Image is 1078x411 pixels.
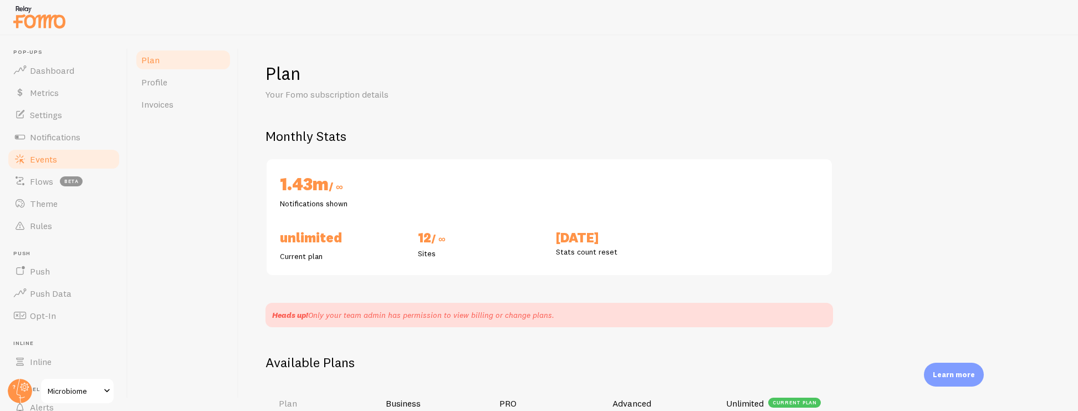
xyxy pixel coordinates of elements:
[280,229,405,246] h2: Unlimited
[141,54,160,65] span: Plan
[418,229,543,248] h2: 12
[7,126,121,148] a: Notifications
[265,88,532,101] p: Your Fomo subscription details
[30,356,52,367] span: Inline
[265,354,1051,371] h2: Available Plans
[135,93,232,115] a: Invoices
[272,310,308,320] strong: Heads up!
[30,266,50,277] span: Push
[726,398,764,409] h4: Unlimited
[933,369,975,380] p: Learn more
[7,82,121,104] a: Metrics
[13,340,121,347] span: Inline
[7,59,121,82] a: Dashboard
[30,109,62,120] span: Settings
[612,398,651,409] h4: Advanced
[135,71,232,93] a: Profile
[280,172,405,198] h2: 1.43m
[7,192,121,215] a: Theme
[279,398,372,409] h4: Plan
[30,131,80,143] span: Notifications
[30,288,71,299] span: Push Data
[30,154,57,165] span: Events
[265,62,1051,85] h1: Plan
[30,87,59,98] span: Metrics
[30,220,52,231] span: Rules
[431,232,446,245] span: / ∞
[135,49,232,71] a: Plan
[7,148,121,170] a: Events
[7,282,121,305] a: Push Data
[7,170,121,192] a: Flows beta
[499,398,517,409] h4: PRO
[265,128,1051,145] h2: Monthly Stats
[556,246,681,257] p: Stats count reset
[30,310,56,321] span: Opt-In
[280,198,405,209] p: Notifications shown
[386,398,421,409] h4: Business
[768,398,821,408] div: current plan
[141,77,167,88] span: Profile
[48,384,100,398] span: Microbiome
[40,378,115,404] a: Microbiome
[280,251,405,262] p: Current plan
[12,3,67,31] img: fomo-relay-logo-orange.svg
[7,104,121,126] a: Settings
[7,305,121,327] a: Opt-In
[7,351,121,373] a: Inline
[141,99,173,110] span: Invoices
[13,250,121,257] span: Push
[418,248,543,259] p: Sites
[329,180,343,193] span: / ∞
[7,215,121,237] a: Rules
[13,49,121,56] span: Pop-ups
[272,309,554,321] p: Only your team admin has permission to view billing or change plans.
[30,176,53,187] span: Flows
[60,176,83,186] span: beta
[7,260,121,282] a: Push
[556,229,681,246] h2: [DATE]
[924,363,984,387] div: Learn more
[30,65,74,76] span: Dashboard
[30,198,58,209] span: Theme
